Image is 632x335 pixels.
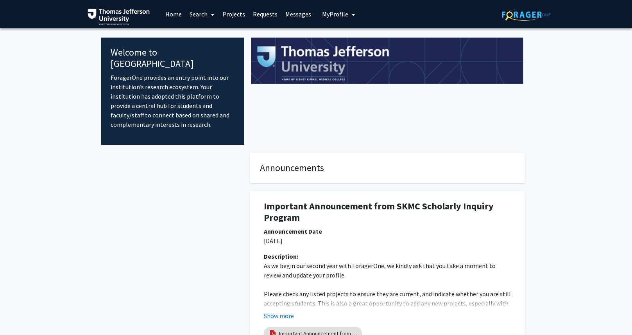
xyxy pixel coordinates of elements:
[264,236,511,245] p: [DATE]
[6,300,33,329] iframe: Chat
[264,311,294,321] button: Show more
[186,0,218,28] a: Search
[264,227,511,236] div: Announcement Date
[111,47,235,70] h4: Welcome to [GEOGRAPHIC_DATA]
[322,10,348,18] span: My Profile
[264,201,511,223] h1: Important Announcement from SKMC Scholarly Inquiry Program
[251,38,524,85] img: Cover Image
[281,0,315,28] a: Messages
[218,0,249,28] a: Projects
[249,0,281,28] a: Requests
[502,9,551,21] img: ForagerOne Logo
[260,162,515,174] h4: Announcements
[264,252,511,261] div: Description:
[88,9,150,25] img: Thomas Jefferson University Logo
[264,261,511,280] p: As we begin our second year with ForagerOne, we kindly ask that you take a moment to review and u...
[161,0,186,28] a: Home
[264,289,511,317] p: Please check any listed projects to ensure they are current, and indicate whether you are still a...
[111,73,235,129] p: ForagerOne provides an entry point into our institution’s research ecosystem. Your institution ha...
